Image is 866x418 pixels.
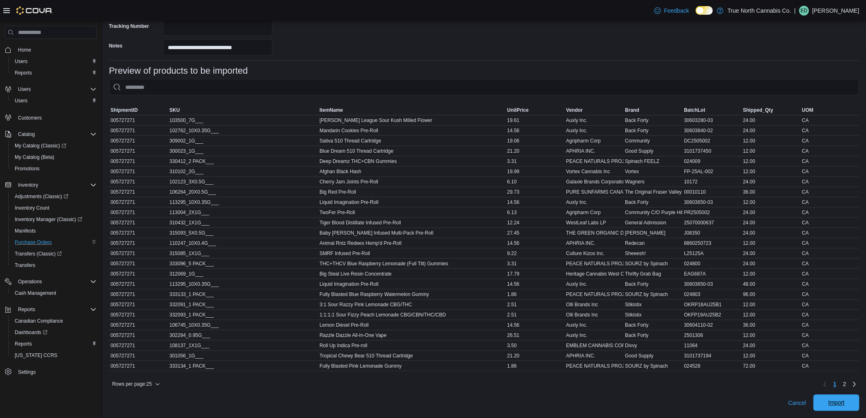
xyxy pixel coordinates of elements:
a: Inventory Manager (Classic) [8,214,100,225]
button: Catalog [15,129,38,139]
div: 25070000637 [683,218,742,228]
a: My Catalog (Classic) [11,141,70,151]
div: General Admission [624,218,683,228]
span: Shipped_Qty [743,107,774,113]
span: ShipmentID [111,107,138,113]
div: CA [801,238,859,248]
span: My Catalog (Beta) [15,154,54,160]
span: Inventory Count [11,203,97,213]
div: Vortex [624,167,683,176]
span: My Catalog (Classic) [15,142,66,149]
div: 106264_20X0.5G___ [168,187,318,197]
div: Tiger Blood Distillate Infused Pre-Roll [318,218,506,228]
div: Afghan Black Hash [318,167,506,176]
span: Inventory [15,180,97,190]
button: Transfers [8,260,100,271]
span: ItemName [320,107,343,113]
div: Cherry Jam Joints Pre-Roll [318,177,506,187]
div: L25125A [683,249,742,258]
div: 005727271 [109,218,168,228]
a: My Catalog (Beta) [11,152,58,162]
a: Reports [11,339,35,349]
button: Inventory Count [8,202,100,214]
button: Customers [2,111,100,123]
div: PEACE NATURALS PROJECT INC. [564,156,623,166]
div: 14.56 [505,197,564,207]
span: Adjustments (Classic) [15,193,68,200]
span: Customers [15,112,97,122]
button: Reports [8,338,100,350]
span: BatchLot [684,107,706,113]
p: True North Cannabis Co. [728,6,791,16]
div: APHRIA INC. [564,146,623,156]
div: 10172 [683,177,742,187]
button: Rows per page:25 [109,380,163,389]
div: CA [801,228,859,238]
span: Import [828,399,845,407]
div: Big Steal Live Resin Concentrate [318,269,506,279]
a: [US_STATE] CCRS [11,350,61,360]
div: Spinach FEELZ [624,156,683,166]
button: Shipped_Qty [742,105,801,115]
div: Mandarin Cookies Pre-Roll [318,126,506,136]
div: 005727271 [109,269,168,279]
span: Adjustments (Classic) [11,192,97,201]
div: Baby [PERSON_NAME] Infused Multi-Pack Pre-Roll [318,228,506,238]
div: 103500_7G___ [168,115,318,125]
div: 005727271 [109,279,168,289]
div: 3.31 [505,259,564,269]
a: Next page [850,380,859,389]
span: Customers [18,115,42,121]
h3: Preview of products to be imported [109,66,248,76]
div: 30603650-03 [683,197,742,207]
label: Notes [109,43,122,49]
button: Operations [15,277,45,287]
div: Big Red Pre-Roll [318,187,506,197]
div: 6.13 [505,208,564,217]
a: Canadian Compliance [11,316,66,326]
div: 005727271 [109,187,168,197]
span: Settings [15,367,97,377]
span: Settings [18,369,36,375]
span: Dashboards [15,329,47,336]
div: 8860250723 [683,238,742,248]
a: Users [11,96,31,106]
div: Back Forty [624,126,683,136]
div: CA [801,115,859,125]
button: Brand [624,105,683,115]
span: Cash Management [11,288,97,298]
div: 30603650-03 [683,279,742,289]
div: 24.00 [742,218,801,228]
div: Liquid Imagination Pre-Roll [318,197,506,207]
input: This is a search bar. As you type, the results lower in the page will automatically filter. [109,79,859,95]
div: 12.00 [742,269,801,279]
div: 19.99 [505,167,564,176]
span: Users [11,96,97,106]
span: Vendor [566,107,583,113]
span: UOM [802,107,814,113]
div: 110247_10X0.4G___ [168,238,318,248]
div: 310102_2G___ [168,167,318,176]
span: Catalog [15,129,97,139]
button: Users [8,56,100,67]
span: Promotions [15,165,40,172]
div: 005727271 [109,228,168,238]
span: My Catalog (Beta) [11,152,97,162]
div: Animal Rntz Redees Hemp'd Pre-Roll [318,238,506,248]
div: 309002_1G___ [168,136,318,146]
button: Reports [15,305,38,314]
a: Users [11,56,31,66]
a: Reports [11,68,35,78]
div: Agripharm Corp [564,208,623,217]
button: Home [2,44,100,56]
a: Adjustments (Classic) [8,191,100,202]
div: Back Forty [624,115,683,125]
span: Cancel [788,399,806,407]
button: Operations [2,276,100,287]
div: DC2505002 [683,136,742,146]
div: 005727271 [109,146,168,156]
button: Promotions [8,163,100,174]
div: 36.00 [742,187,801,197]
div: CA [801,259,859,269]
